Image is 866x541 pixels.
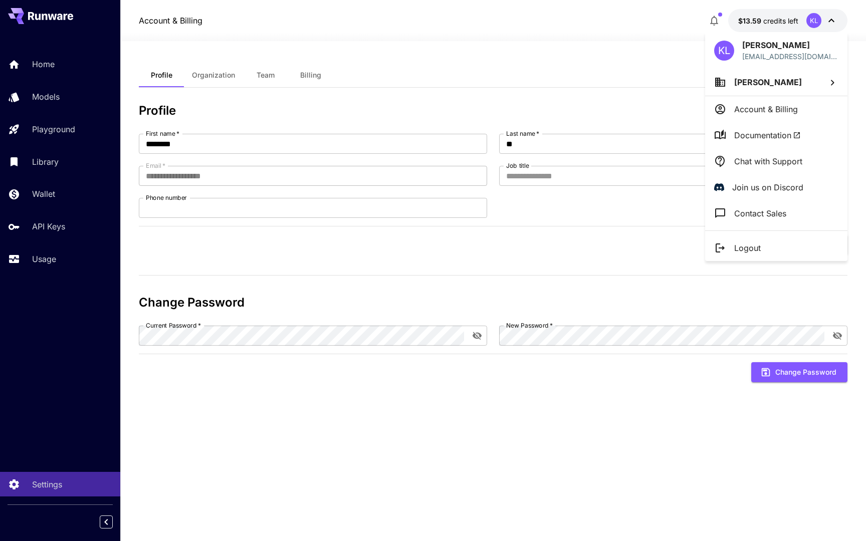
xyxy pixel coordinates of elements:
[734,155,802,167] p: Chat with Support
[734,129,801,141] span: Documentation
[705,69,847,96] button: [PERSON_NAME]
[734,207,786,219] p: Contact Sales
[816,493,866,541] iframe: Chat Widget
[734,77,802,87] span: [PERSON_NAME]
[742,51,838,62] div: huolabai@gmail.com
[742,51,838,62] p: [EMAIL_ADDRESS][DOMAIN_NAME]
[742,39,838,51] p: [PERSON_NAME]
[734,242,761,254] p: Logout
[732,181,803,193] p: Join us on Discord
[734,103,798,115] p: Account & Billing
[714,41,734,61] div: KL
